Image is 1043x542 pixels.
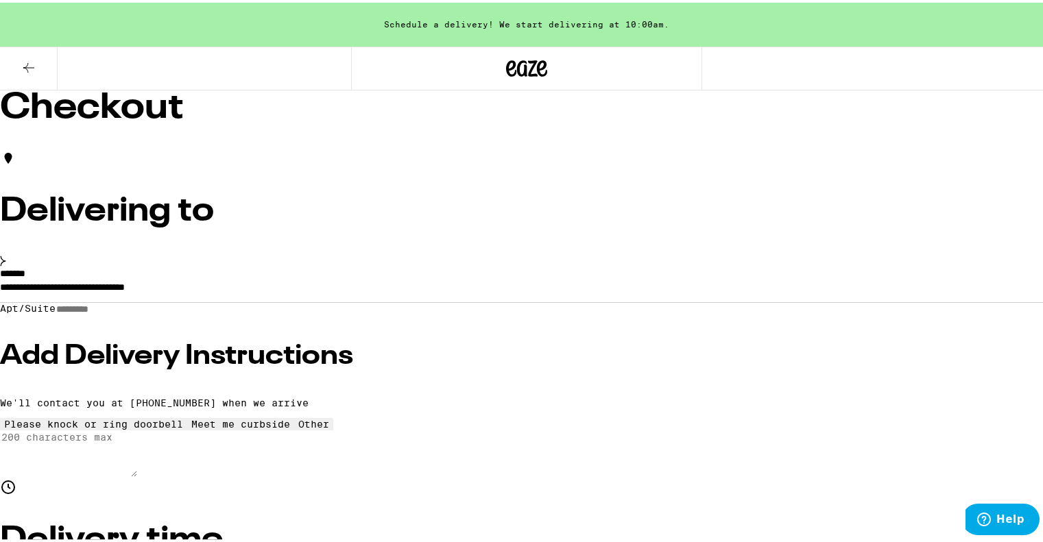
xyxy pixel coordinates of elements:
button: Other [294,415,333,428]
div: Other [298,416,329,427]
iframe: Opens a widget where you can find more information [966,501,1040,535]
div: Meet me curbside [191,416,290,427]
div: Please knock or ring doorbell [4,416,183,427]
button: Meet me curbside [187,415,294,428]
